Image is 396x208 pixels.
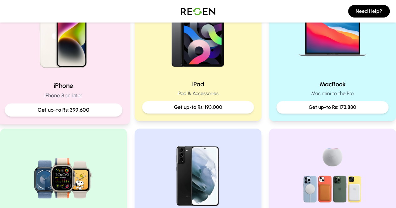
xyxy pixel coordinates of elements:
h2: iPhone [5,81,122,90]
p: iPad & Accessories [142,90,254,97]
img: Logo [176,3,220,20]
p: Get up-to Rs: 173,880 [281,104,383,111]
p: Get up-to Rs: 193,000 [147,104,249,111]
p: iPhone 8 or later [5,92,122,99]
button: Need Help? [348,5,390,18]
h2: iPad [142,80,254,89]
p: Get up-to Rs: 399,600 [10,106,117,114]
h2: MacBook [276,80,388,89]
p: Mac mini to the Pro [276,90,388,97]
